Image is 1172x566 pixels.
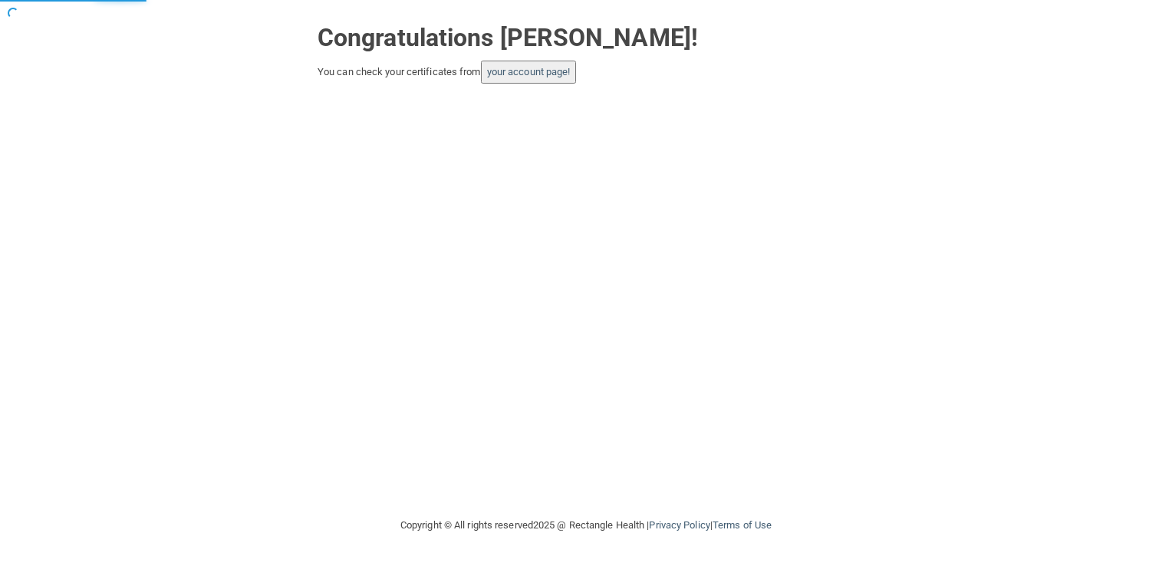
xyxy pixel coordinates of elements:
[481,61,577,84] button: your account page!
[306,501,866,550] div: Copyright © All rights reserved 2025 @ Rectangle Health | |
[487,66,571,77] a: your account page!
[318,61,854,84] div: You can check your certificates from
[649,519,709,531] a: Privacy Policy
[318,23,698,52] strong: Congratulations [PERSON_NAME]!
[713,519,772,531] a: Terms of Use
